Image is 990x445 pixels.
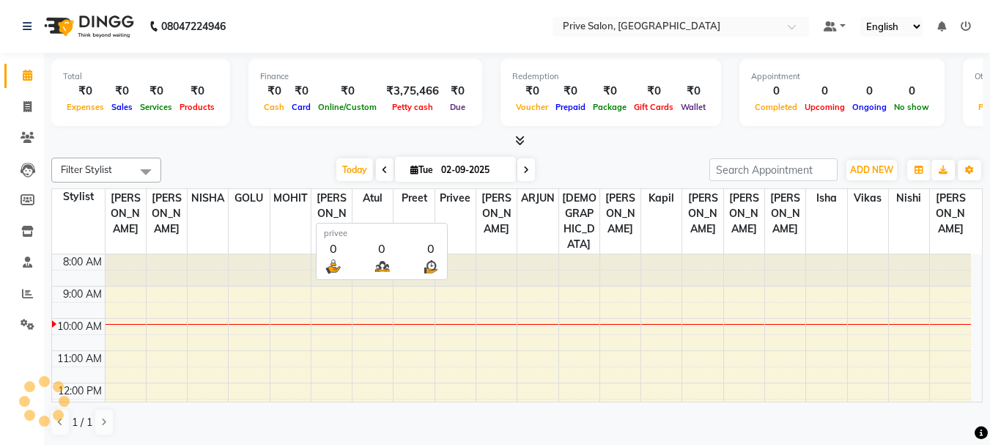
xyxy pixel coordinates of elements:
span: Atul [352,189,393,207]
div: 0 [849,83,890,100]
div: ₹0 [589,83,630,100]
span: Preet [394,189,434,207]
div: 0 [373,240,391,257]
span: Sales [108,102,136,112]
span: [PERSON_NAME] [476,189,517,238]
span: [PERSON_NAME] [311,189,352,238]
div: ₹0 [445,83,470,100]
span: Products [176,102,218,112]
span: Upcoming [801,102,849,112]
span: Services [136,102,176,112]
span: [DEMOGRAPHIC_DATA] [559,189,599,254]
span: ARJUN [517,189,558,207]
span: Filter Stylist [61,163,112,175]
span: [PERSON_NAME] [600,189,640,238]
div: 0 [421,240,440,257]
span: nishi [889,189,929,207]
div: ₹0 [552,83,589,100]
span: Package [589,102,630,112]
div: ₹0 [260,83,288,100]
span: GOLU [229,189,269,207]
span: privee [435,189,476,207]
span: Tue [407,164,437,175]
span: Gift Cards [630,102,677,112]
div: Appointment [751,70,933,83]
span: [PERSON_NAME] [682,189,723,238]
span: Ongoing [849,102,890,112]
span: MOHIT [270,189,311,207]
div: Finance [260,70,470,83]
div: ₹0 [136,83,176,100]
span: ADD NEW [850,164,893,175]
div: Stylist [52,189,105,205]
div: ₹0 [108,83,136,100]
div: ₹0 [63,83,108,100]
span: Online/Custom [314,102,380,112]
img: logo [37,6,138,47]
span: [PERSON_NAME] [724,189,764,238]
span: [PERSON_NAME] [147,189,187,238]
div: 0 [890,83,933,100]
span: Expenses [63,102,108,112]
div: 0 [801,83,849,100]
span: No show [890,102,933,112]
span: Petty cash [388,102,437,112]
div: 0 [751,83,801,100]
span: Wallet [677,102,709,112]
div: ₹0 [630,83,677,100]
span: Card [288,102,314,112]
div: Redemption [512,70,709,83]
div: ₹0 [288,83,314,100]
span: [PERSON_NAME] [930,189,971,238]
span: 1 / 1 [72,415,92,430]
input: 2025-09-02 [437,159,510,181]
span: Completed [751,102,801,112]
div: ₹0 [314,83,380,100]
span: NISHA [188,189,228,207]
div: 9:00 AM [60,287,105,302]
div: 0 [324,240,342,257]
div: 8:00 AM [60,254,105,270]
div: ₹0 [176,83,218,100]
div: ₹0 [677,83,709,100]
span: Prepaid [552,102,589,112]
b: 08047224946 [161,6,226,47]
span: [PERSON_NAME] [106,189,146,238]
div: 10:00 AM [54,319,105,334]
div: ₹0 [512,83,552,100]
span: Today [336,158,373,181]
div: 12:00 PM [55,383,105,399]
div: ₹3,75,466 [380,83,445,100]
div: Total [63,70,218,83]
span: Voucher [512,102,552,112]
div: privee [324,227,440,240]
span: isha [806,189,846,207]
div: 11:00 AM [54,351,105,367]
input: Search Appointment [709,158,838,181]
span: [PERSON_NAME] [765,189,805,238]
img: wait_time.png [421,257,440,276]
img: queue.png [373,257,391,276]
button: ADD NEW [846,160,897,180]
span: Due [446,102,469,112]
span: vikas [848,189,888,207]
span: kapil [641,189,681,207]
span: Cash [260,102,288,112]
img: serve.png [324,257,342,276]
